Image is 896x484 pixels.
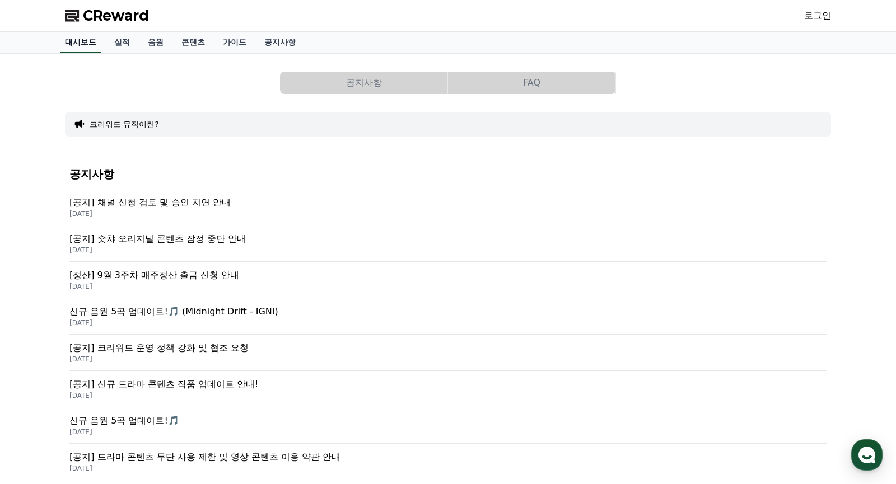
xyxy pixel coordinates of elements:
[102,372,116,381] span: 대화
[69,196,827,209] p: [공지] 채널 신청 검토 및 승인 지연 안내
[69,391,827,400] p: [DATE]
[69,246,827,255] p: [DATE]
[144,355,215,383] a: 설정
[69,189,827,225] a: [공지] 채널 신청 검토 및 승인 지연 안내 [DATE]
[69,450,827,464] p: [공지] 드라마 콘텐츠 무단 사용 제한 및 영상 콘텐츠 이용 약관 안내
[65,7,149,25] a: CReward
[69,371,827,407] a: [공지] 신규 드라마 콘텐츠 작품 업데이트 안내! [DATE]
[90,119,159,130] button: 크리워드 뮤직이란?
[69,209,827,218] p: [DATE]
[69,378,827,391] p: [공지] 신규 드라마 콘텐츠 작품 업데이트 안내!
[69,414,827,427] p: 신규 음원 5곡 업데이트!🎵
[448,72,615,94] button: FAQ
[69,298,827,335] a: 신규 음원 5곡 업데이트!🎵 (Midnight Drift - IGNI) [DATE]
[214,32,255,53] a: 가이드
[69,168,827,180] h4: 공지사항
[69,232,827,246] p: [공지] 숏챠 오리지널 콘텐츠 잠정 중단 안내
[280,72,447,94] button: 공지사항
[69,407,827,444] a: 신규 음원 5곡 업데이트!🎵 [DATE]
[69,335,827,371] a: [공지] 크리워드 운영 정책 강화 및 협조 요청 [DATE]
[69,464,827,473] p: [DATE]
[280,72,448,94] a: 공지사항
[105,32,139,53] a: 실적
[173,372,186,380] span: 설정
[804,9,831,22] a: 로그인
[69,262,827,298] a: [정산] 9월 3주차 매주정산 출금 신청 안내 [DATE]
[69,305,827,318] p: 신규 음원 5곡 업데이트!🎵 (Midnight Drift - IGNI)
[255,32,305,53] a: 공지사항
[172,32,214,53] a: 콘텐츠
[69,427,827,436] p: [DATE]
[69,282,827,291] p: [DATE]
[69,318,827,327] p: [DATE]
[69,341,827,355] p: [공지] 크리워드 운영 정책 강화 및 협조 요청
[69,444,827,480] a: [공지] 드라마 콘텐츠 무단 사용 제한 및 영상 콘텐츠 이용 약관 안내 [DATE]
[60,32,101,53] a: 대시보드
[83,7,149,25] span: CReward
[69,269,827,282] p: [정산] 9월 3주차 매주정산 출금 신청 안내
[448,72,616,94] a: FAQ
[69,225,827,262] a: [공지] 숏챠 오리지널 콘텐츠 잠정 중단 안내 [DATE]
[3,355,74,383] a: 홈
[69,355,827,364] p: [DATE]
[35,372,42,380] span: 홈
[139,32,172,53] a: 음원
[74,355,144,383] a: 대화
